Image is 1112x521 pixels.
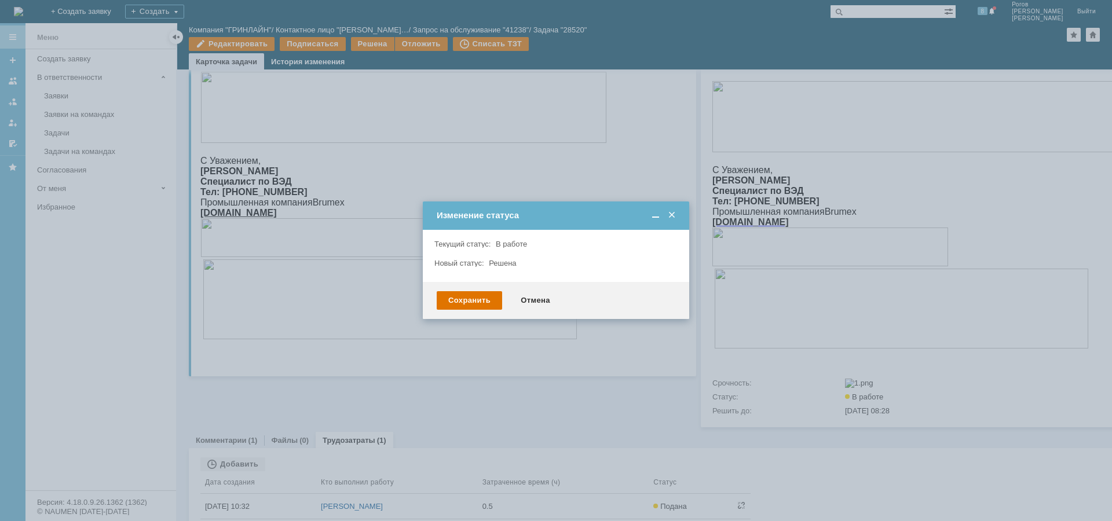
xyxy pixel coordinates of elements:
[489,259,516,267] span: Решена
[434,259,484,267] label: Новый статус:
[666,210,678,221] span: Закрыть
[496,240,527,248] span: В работе
[650,210,661,221] span: Свернуть (Ctrl + M)
[434,240,491,248] label: Текущий статус:
[437,210,678,221] div: Изменение статуса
